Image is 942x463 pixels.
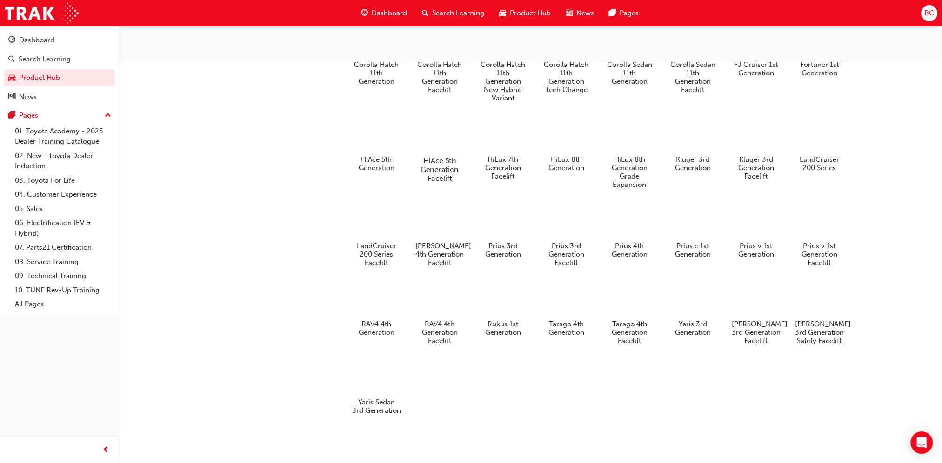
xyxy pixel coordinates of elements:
[4,32,115,49] a: Dashboard
[352,398,401,415] h5: Yaris Sedan 3rd Generation
[4,51,115,68] a: Search Learning
[732,242,781,258] h5: Prius v 1st Generation
[668,242,717,258] h5: Prius c 1st Generation
[372,8,407,19] span: Dashboard
[921,5,937,21] button: BC
[479,320,528,337] h5: Rukus 1st Generation
[4,88,115,106] a: News
[475,113,531,184] a: HiLux 7th Generation Facelift
[414,156,465,182] h5: HiAce 5th Generation Facelift
[352,155,401,172] h5: HiAce 5th Generation
[538,278,594,340] a: Tarago 4th Generation
[605,155,654,189] h5: HiLux 8th Generation Grade Expansion
[19,92,37,102] div: News
[668,60,717,94] h5: Corolla Sedan 11th Generation Facelift
[542,242,591,267] h5: Prius 3rd Generation Facelift
[412,278,468,349] a: RAV4 4th Generation Facelift
[576,8,594,19] span: News
[795,60,844,77] h5: Fortuner 1st Generation
[11,124,115,149] a: 01. Toyota Academy - 2025 Dealer Training Catalogue
[558,4,601,23] a: news-iconNews
[352,320,401,337] h5: RAV4 4th Generation
[19,110,38,121] div: Pages
[479,155,528,180] h5: HiLux 7th Generation Facelift
[475,200,531,262] a: Prius 3rd Generation
[732,320,781,345] h5: [PERSON_NAME] 3rd Generation Facelift
[728,278,784,349] a: [PERSON_NAME] 3rd Generation Facelift
[665,113,721,176] a: Kluger 3rd Generation
[11,255,115,269] a: 08. Service Training
[415,242,464,267] h5: [PERSON_NAME] 4th Generation Facelift
[475,19,531,106] a: Corolla Hatch 11th Generation New Hybrid Variant
[11,149,115,173] a: 02. New - Toyota Dealer Induction
[668,155,717,172] h5: Kluger 3rd Generation
[620,8,639,19] span: Pages
[414,4,492,23] a: search-iconSearch Learning
[605,320,654,345] h5: Tarago 4th Generation Facelift
[11,297,115,311] a: All Pages
[601,19,657,89] a: Corolla Sedan 11th Generation
[422,7,428,19] span: search-icon
[795,242,844,267] h5: Prius v 1st Generation Facelift
[665,200,721,262] a: Prius c 1st Generation
[791,19,847,81] a: Fortuner 1st Generation
[348,200,404,271] a: LandCruiser 200 Series Facelift
[352,242,401,267] h5: LandCruiser 200 Series Facelift
[924,8,934,19] span: BC
[11,202,115,216] a: 05. Sales
[11,216,115,240] a: 06. Electrification (EV & Hybrid)
[415,60,464,94] h5: Corolla Hatch 11th Generation Facelift
[432,8,484,19] span: Search Learning
[791,113,847,176] a: LandCruiser 200 Series
[601,113,657,192] a: HiLux 8th Generation Grade Expansion
[479,60,528,102] h5: Corolla Hatch 11th Generation New Hybrid Variant
[910,431,933,454] div: Open Intercom Messenger
[348,356,404,418] a: Yaris Sedan 3rd Generation
[542,155,591,172] h5: HiLux 8th Generation
[5,3,79,24] img: Trak
[412,200,468,271] a: [PERSON_NAME] 4th Generation Facelift
[791,278,847,349] a: [PERSON_NAME] 3rd Generation Safety Facelift
[354,4,414,23] a: guage-iconDashboard
[605,60,654,86] h5: Corolla Sedan 11th Generation
[415,320,464,345] h5: RAV4 4th Generation Facelift
[538,113,594,176] a: HiLux 8th Generation
[601,278,657,349] a: Tarago 4th Generation Facelift
[348,278,404,340] a: RAV4 4th Generation
[4,69,115,86] a: Product Hub
[361,7,368,19] span: guage-icon
[11,173,115,188] a: 03. Toyota For Life
[538,200,594,271] a: Prius 3rd Generation Facelift
[542,60,591,94] h5: Corolla Hatch 11th Generation Tech Change
[665,278,721,340] a: Yaris 3rd Generation
[542,320,591,337] h5: Tarago 4th Generation
[668,320,717,337] h5: Yaris 3rd Generation
[601,4,646,23] a: pages-iconPages
[475,278,531,340] a: Rukus 1st Generation
[492,4,558,23] a: car-iconProduct Hub
[479,242,528,258] h5: Prius 3rd Generation
[348,19,404,89] a: Corolla Hatch 11th Generation
[4,107,115,124] button: Pages
[4,30,115,107] button: DashboardSearch LearningProduct HubNews
[11,269,115,283] a: 09. Technical Training
[19,35,54,46] div: Dashboard
[11,283,115,298] a: 10. TUNE Rev-Up Training
[105,110,111,122] span: up-icon
[11,187,115,202] a: 04. Customer Experience
[728,200,784,262] a: Prius v 1st Generation
[728,19,784,81] a: FJ Cruiser 1st Generation
[8,74,15,82] span: car-icon
[102,444,109,456] span: prev-icon
[8,36,15,45] span: guage-icon
[412,19,468,98] a: Corolla Hatch 11th Generation Facelift
[510,8,551,19] span: Product Hub
[11,240,115,255] a: 07. Parts21 Certification
[8,55,15,64] span: search-icon
[348,113,404,176] a: HiAce 5th Generation
[609,7,616,19] span: pages-icon
[8,112,15,120] span: pages-icon
[499,7,506,19] span: car-icon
